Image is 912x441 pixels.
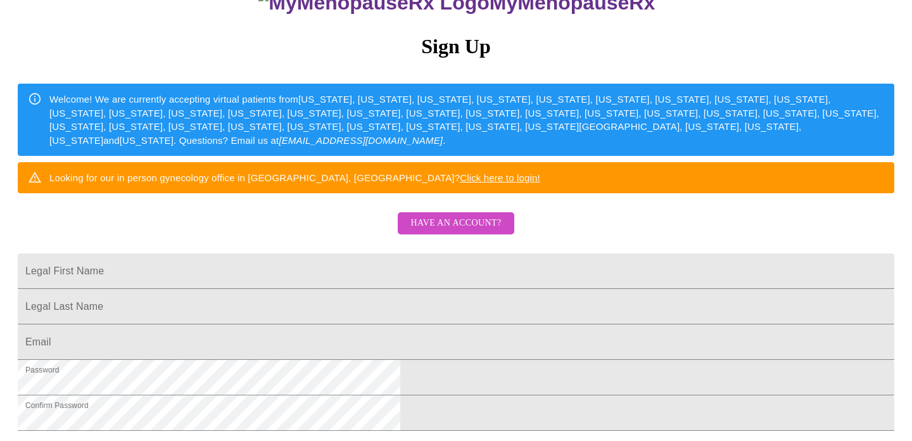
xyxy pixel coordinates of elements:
span: Have an account? [410,215,501,231]
a: Have an account? [395,226,517,237]
div: Welcome! We are currently accepting virtual patients from [US_STATE], [US_STATE], [US_STATE], [US... [49,87,884,152]
button: Have an account? [398,212,514,234]
h3: Sign Up [18,35,894,58]
div: Looking for our in person gynecology office in [GEOGRAPHIC_DATA], [GEOGRAPHIC_DATA]? [49,166,540,189]
a: Click here to login! [460,172,540,183]
em: [EMAIL_ADDRESS][DOMAIN_NAME] [279,135,443,146]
